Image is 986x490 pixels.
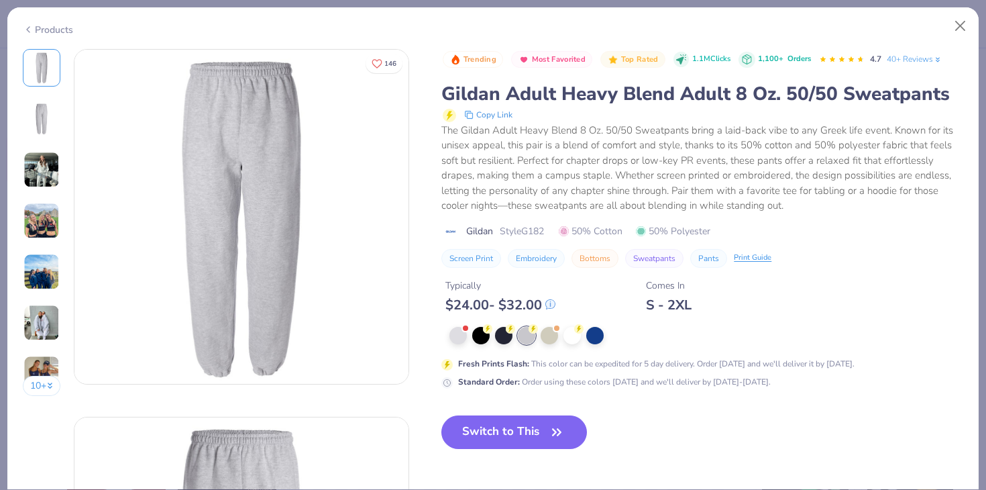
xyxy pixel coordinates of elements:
img: User generated content [23,254,60,290]
img: User generated content [23,203,60,239]
button: 10+ [23,376,61,396]
span: 1.1M Clicks [692,54,730,65]
span: Orders [787,54,811,64]
span: 4.7 [870,54,881,64]
div: The Gildan Adult Heavy Blend 8 Oz. 50/50 Sweatpants bring a laid-back vibe to any Greek life even... [441,123,963,213]
div: Products [23,23,73,37]
button: Bottoms [571,249,618,268]
button: Switch to This [441,415,587,449]
img: Most Favorited sort [518,54,529,65]
img: Back [25,103,58,135]
button: Badge Button [443,51,503,68]
span: 50% Polyester [636,224,710,238]
button: copy to clipboard [460,107,516,123]
span: Trending [463,56,496,63]
strong: Standard Order : [458,377,520,387]
span: 146 [384,60,396,67]
div: S - 2XL [646,297,692,313]
button: Pants [690,249,727,268]
div: Comes In [646,279,692,293]
button: Close [948,13,973,39]
div: $ 24.00 - $ 32.00 [445,297,555,313]
div: Gildan Adult Heavy Blend Adult 8 Oz. 50/50 Sweatpants [441,81,963,107]
button: Badge Button [511,51,592,68]
button: Embroidery [508,249,565,268]
img: Trending sort [450,54,461,65]
div: Typically [445,279,555,293]
button: Like [366,54,402,73]
img: Front [25,52,58,84]
img: Front [74,50,408,384]
button: Badge Button [600,51,665,68]
strong: Fresh Prints Flash : [458,358,529,369]
div: Order using these colors [DATE] and we'll deliver by [DATE]-[DATE]. [458,376,771,388]
img: User generated content [23,356,60,392]
button: Screen Print [441,249,501,268]
div: 1,100+ [758,54,811,65]
img: brand logo [441,226,459,237]
div: Print Guide [734,252,771,264]
span: Style G182 [500,224,544,238]
img: User generated content [23,305,60,341]
span: Top Rated [621,56,659,63]
img: Top Rated sort [608,54,618,65]
button: Sweatpants [625,249,683,268]
span: Gildan [466,224,493,238]
div: 4.7 Stars [819,49,865,70]
a: 40+ Reviews [887,53,942,65]
span: 50% Cotton [559,224,622,238]
div: This color can be expedited for 5 day delivery. Order [DATE] and we'll deliver it by [DATE]. [458,358,855,370]
span: Most Favorited [532,56,586,63]
img: User generated content [23,152,60,188]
